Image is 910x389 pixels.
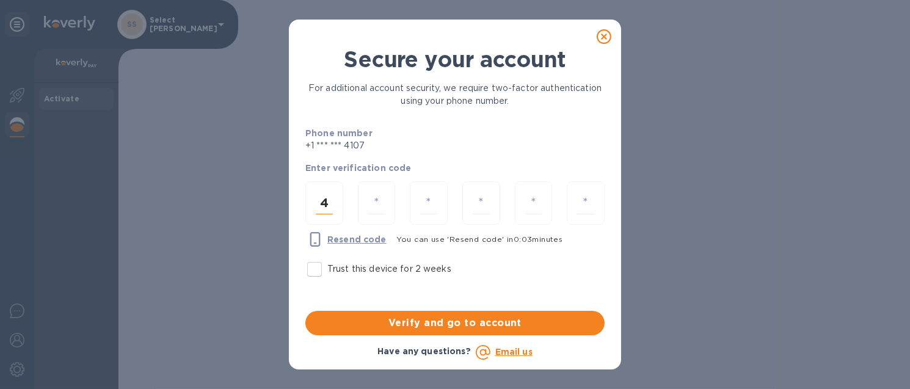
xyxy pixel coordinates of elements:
[327,263,451,275] p: Trust this device for 2 weeks
[305,162,605,174] p: Enter verification code
[495,347,533,357] a: Email us
[305,46,605,72] h1: Secure your account
[315,316,595,330] span: Verify and go to account
[305,128,373,138] b: Phone number
[396,234,563,244] span: You can use 'Resend code' in 0 : 03 minutes
[305,311,605,335] button: Verify and go to account
[305,82,605,107] p: For additional account security, we require two-factor authentication using your phone number.
[327,234,387,244] u: Resend code
[377,346,471,356] b: Have any questions?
